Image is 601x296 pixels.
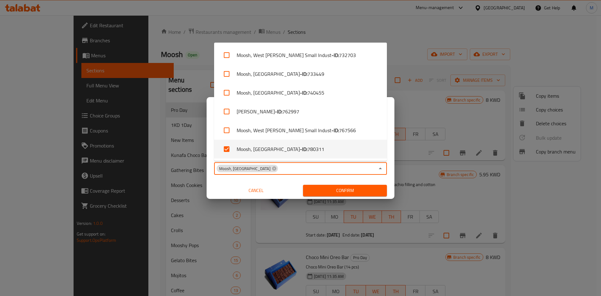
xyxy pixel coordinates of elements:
b: - ID: [331,51,339,59]
li: Moosh, [GEOGRAPHIC_DATA] [214,140,387,158]
span: 732703 [339,51,356,59]
span: 780311 [307,145,324,153]
span: Cancel [217,187,295,195]
span: 740455 [307,89,324,96]
li: Moosh, West [PERSON_NAME] Small Indust [214,121,387,140]
span: Moosh, [GEOGRAPHIC_DATA] [217,166,273,172]
span: 762997 [282,108,299,115]
span: 733449 [307,70,324,78]
span: Confirm [308,187,382,195]
b: - ID: [300,70,307,78]
b: - ID: [300,89,307,96]
b: - ID: [300,145,307,153]
b: - ID: [331,127,339,134]
li: [PERSON_NAME] [214,102,387,121]
li: Moosh, [GEOGRAPHIC_DATA] [214,65,387,83]
li: Moosh, West [PERSON_NAME] Small Indust [214,46,387,65]
div: Moosh, [GEOGRAPHIC_DATA] [217,165,278,172]
button: Close [376,164,385,173]
li: Moosh, [GEOGRAPHIC_DATA] [214,83,387,102]
button: Cancel [214,185,298,196]
span: 767566 [339,127,356,134]
button: Confirm [303,185,387,196]
b: - ID: [275,108,282,115]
